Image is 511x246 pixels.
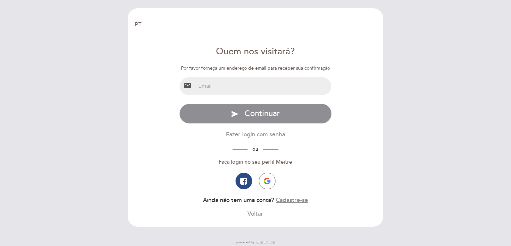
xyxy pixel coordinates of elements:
[179,45,332,58] div: Quem nos visitará?
[245,109,280,118] span: Continuar
[264,178,270,184] img: icon-google.png
[184,82,192,90] i: email
[248,146,263,152] span: ou
[236,240,255,245] span: powered by
[276,196,308,204] button: Cadastre-se
[226,130,285,139] button: Fazer login com senha
[179,158,332,166] div: Faça login no seu perfil Meitre
[236,240,275,245] a: powered by
[231,110,239,118] i: send
[179,104,332,124] button: send Continuar
[196,77,332,95] input: Email
[248,210,263,218] button: Voltar
[179,65,332,72] div: Por favor forneça um endereço de email para receber sua confirmação
[256,241,275,244] img: MEITRE
[203,197,274,204] span: Ainda não tem uma conta?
